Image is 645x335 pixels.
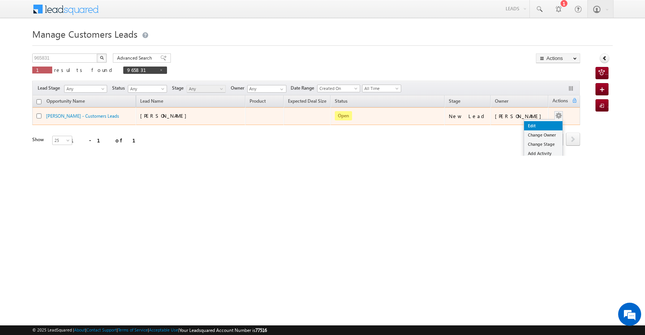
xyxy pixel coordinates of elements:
span: Status [112,85,128,92]
span: 1 [36,67,48,73]
input: Check all records [36,99,41,104]
span: © 2025 LeadSquared | | | | | [32,327,267,334]
a: next [566,133,580,146]
span: Created On [318,85,357,92]
span: results found [54,67,115,73]
span: Owner [495,98,508,104]
a: About [74,327,85,332]
span: Stage [172,85,187,92]
a: Contact Support [86,327,117,332]
a: [PERSON_NAME] - Customers Leads [46,113,119,119]
img: Search [100,56,104,60]
span: Lead Stage [38,85,63,92]
img: d_60004797649_company_0_60004797649 [13,40,32,50]
span: Any [128,85,165,92]
span: Any [187,85,223,92]
span: 77516 [255,327,267,333]
div: [PERSON_NAME] [495,113,545,120]
button: Actions [536,53,580,63]
div: 1 - 1 of 1 [71,136,145,145]
div: Minimize live chat window [126,4,144,22]
span: Stage [449,98,460,104]
a: Change Stage [524,140,562,149]
a: Stage [445,97,464,107]
div: Chat with us now [40,40,129,50]
a: 25 [52,136,72,145]
span: 25 [53,137,73,144]
span: Advanced Search [117,55,154,62]
input: Type to Search [247,85,286,93]
span: Any [64,85,104,92]
span: Your Leadsquared Account Number is [179,327,267,333]
span: [PERSON_NAME] [140,112,190,119]
span: All Time [362,85,399,92]
a: All Time [362,85,401,92]
span: 965831 [127,67,155,73]
a: Acceptable Use [149,327,178,332]
span: Date Range [291,85,317,92]
span: Actions [549,97,572,107]
div: New Lead [449,113,487,120]
span: Product [250,98,266,104]
a: Show All Items [276,85,286,93]
a: Add Activity [524,149,562,158]
a: Any [128,85,167,93]
div: Show [32,136,46,143]
a: Status [331,97,351,107]
span: Open [335,111,352,120]
em: Start Chat [104,237,139,247]
a: Expected Deal Size [284,97,330,107]
span: Opportunity Name [46,98,85,104]
span: Owner [231,85,247,92]
textarea: Type your message and hit 'Enter' [10,71,140,230]
a: Created On [317,85,360,92]
a: Change Owner [524,130,562,140]
a: Any [187,85,226,93]
a: Edit [524,121,562,130]
a: Opportunity Name [43,97,89,107]
span: Lead Name [136,97,167,107]
a: Any [64,85,107,93]
span: Expected Deal Size [288,98,326,104]
span: Manage Customers Leads [32,28,137,40]
a: Terms of Service [118,327,148,332]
